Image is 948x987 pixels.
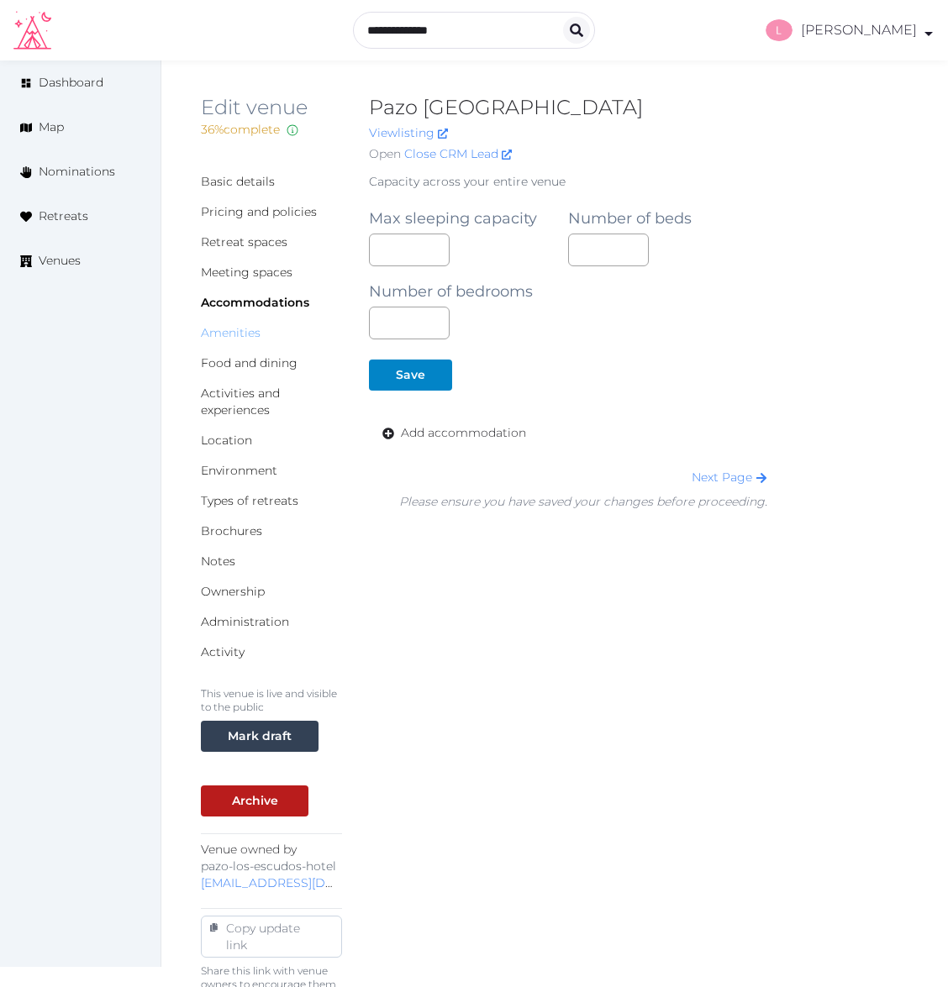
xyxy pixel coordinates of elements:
div: Mark draft [228,727,292,745]
a: Pricing and policies [201,204,317,219]
a: Brochures [201,523,262,538]
span: Nominations [39,163,115,181]
a: Activity [201,644,245,659]
span: 36 % complete [201,122,280,137]
button: Mark draft [201,721,319,752]
a: Types of retreats [201,493,298,508]
label: Number of beds [568,207,692,230]
div: Copy update link [219,920,324,953]
a: Activities and experiences [201,386,280,417]
button: Copy update link [201,916,342,958]
span: Open [369,145,401,163]
a: Amenities [201,325,261,340]
div: Please ensure you have saved your changes before proceeding. [399,493,767,511]
a: Meeting spaces [201,265,292,280]
a: [EMAIL_ADDRESS][DOMAIN_NAME] [201,875,413,890]
a: Close CRM Lead [404,145,512,163]
span: pazo-los-escudos-hotel [201,858,336,874]
a: Retreat spaces [201,234,287,249]
a: Environment [201,463,277,478]
a: Notes [201,554,235,569]
button: Archive [201,785,308,816]
label: Max sleeping capacity [369,207,537,230]
a: Viewlisting [369,125,448,140]
a: Basic details [201,174,275,189]
span: Dashboard [39,74,103,92]
a: Accommodations [201,295,309,310]
a: Food and dining [201,355,298,370]
span: Retreats [39,207,88,225]
a: Next Page [692,470,767,485]
span: Map [39,118,64,136]
p: Capacity across your entire venue [369,173,766,190]
span: Venues [39,252,81,270]
p: Venue owned by [201,841,342,891]
div: Save [396,366,425,384]
span: Add accommodation [401,424,526,442]
button: Save [369,360,452,391]
p: This venue is live and visible to the public [201,687,342,714]
a: Ownership [201,584,265,599]
h2: Edit venue [201,94,342,121]
a: Administration [201,614,289,629]
a: [PERSON_NAME] [753,19,935,41]
div: Archive [232,792,278,810]
h2: Pazo [GEOGRAPHIC_DATA] [369,94,766,121]
label: Number of bedrooms [369,280,533,303]
a: Location [201,433,252,448]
